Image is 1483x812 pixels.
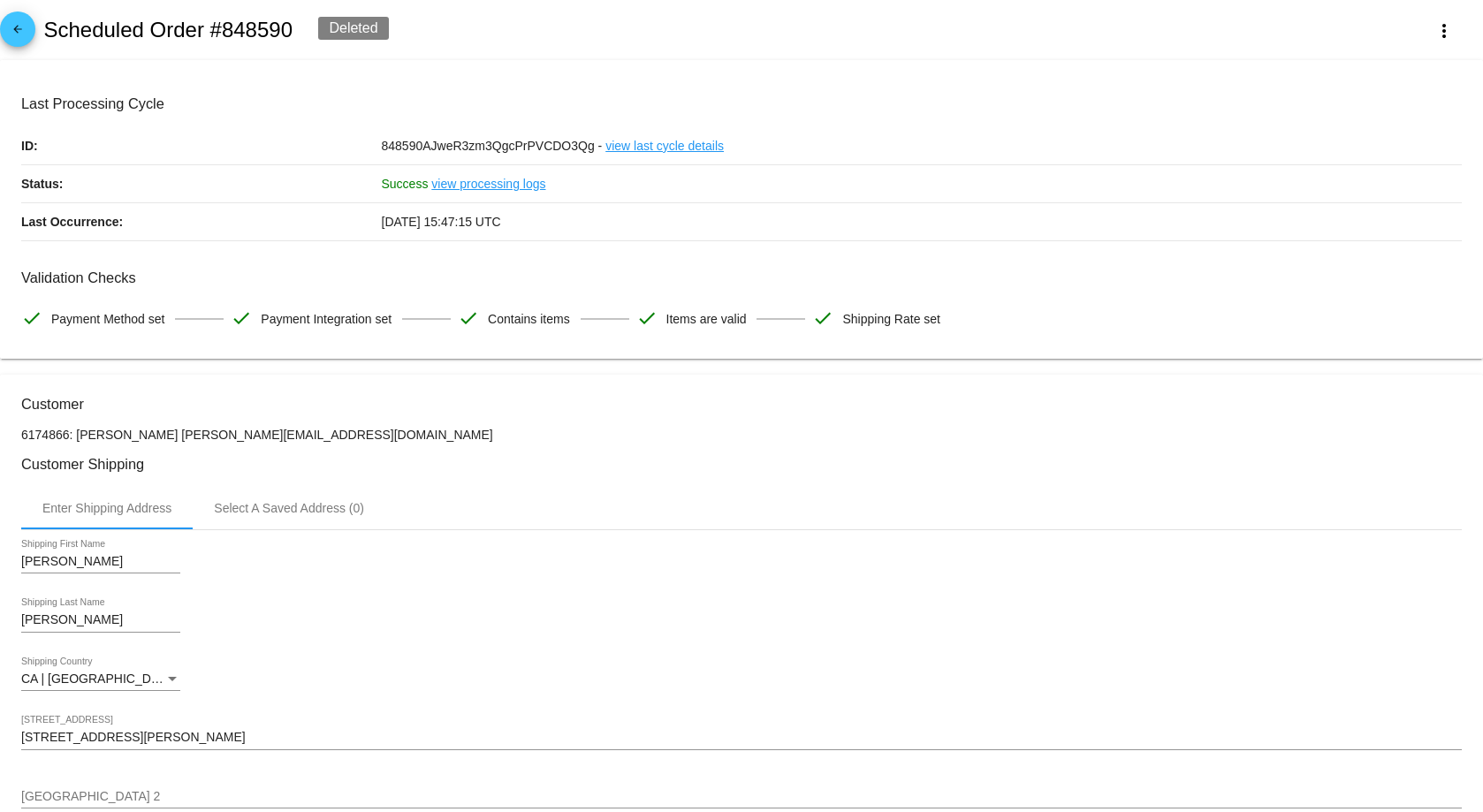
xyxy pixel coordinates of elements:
span: Items are valid [666,300,747,338]
span: Shipping Rate set [842,300,940,338]
span: Payment Integration set [261,300,392,338]
span: Contains items [488,300,570,338]
mat-icon: more_vert [1434,20,1455,42]
mat-icon: check [636,307,658,329]
span: CA | [GEOGRAPHIC_DATA] [21,672,177,686]
p: Status: [21,165,382,202]
mat-icon: check [21,307,42,329]
input: Shipping Last Name [21,613,180,627]
div: Enter Shipping Address [42,501,171,515]
input: Shipping Street 1 [21,731,1462,745]
input: Shipping Street 2 [21,790,1462,804]
mat-icon: arrow_back [7,23,28,44]
mat-icon: check [812,307,833,329]
span: 848590AJweR3zm3QgcPrPVCDO3Qg - [382,139,603,153]
h3: Customer [21,396,1462,413]
p: Last Occurrence: [21,203,382,240]
mat-select: Shipping Country [21,672,180,687]
p: ID: [21,127,382,164]
span: Success [382,177,429,191]
mat-icon: check [231,307,252,329]
h3: Last Processing Cycle [21,95,1462,112]
a: view processing logs [431,165,545,202]
div: Deleted [318,17,388,40]
span: Payment Method set [51,300,164,338]
p: 6174866: [PERSON_NAME] [PERSON_NAME][EMAIL_ADDRESS][DOMAIN_NAME] [21,428,1462,442]
h3: Customer Shipping [21,456,1462,473]
h2: Scheduled Order #848590 [43,18,293,42]
mat-icon: check [458,307,479,329]
h3: Validation Checks [21,269,1462,286]
span: [DATE] 15:47:15 UTC [382,215,501,229]
input: Shipping First Name [21,555,180,569]
a: view last cycle details [605,127,724,164]
div: Select A Saved Address (0) [214,501,364,515]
